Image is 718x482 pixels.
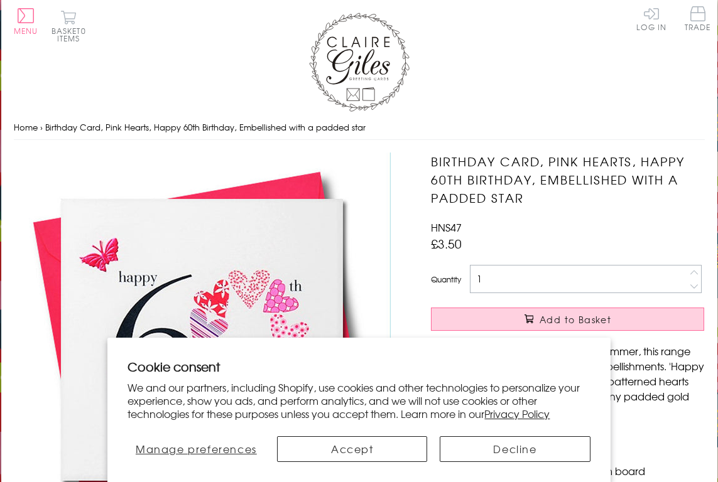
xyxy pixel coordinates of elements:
a: Home [14,121,38,133]
span: Menu [14,25,38,36]
nav: breadcrumbs [14,115,705,141]
span: Manage preferences [136,441,257,456]
p: We and our partners, including Shopify, use cookies and other technologies to personalize your ex... [128,381,590,420]
span: 0 items [57,25,86,44]
span: £3.50 [431,235,462,252]
button: Accept [277,436,427,462]
a: Trade [685,6,711,33]
img: Claire Giles Greetings Cards [309,13,410,112]
span: HNS47 [431,220,462,235]
span: Birthday Card, Pink Hearts, Happy 60th Birthday, Embellished with a padded star [45,121,366,133]
button: Menu [14,8,38,35]
button: Decline [440,436,590,462]
button: Add to Basket [431,308,704,331]
h2: Cookie consent [128,358,590,375]
h1: Birthday Card, Pink Hearts, Happy 60th Birthday, Embellished with a padded star [431,153,704,206]
button: Manage preferences [128,436,264,462]
span: › [40,121,43,133]
span: Add to Basket [540,313,611,326]
a: Privacy Policy [484,406,550,421]
a: Log In [636,6,666,31]
button: Basket0 items [52,10,86,42]
span: Trade [685,6,711,31]
label: Quantity [431,274,461,285]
